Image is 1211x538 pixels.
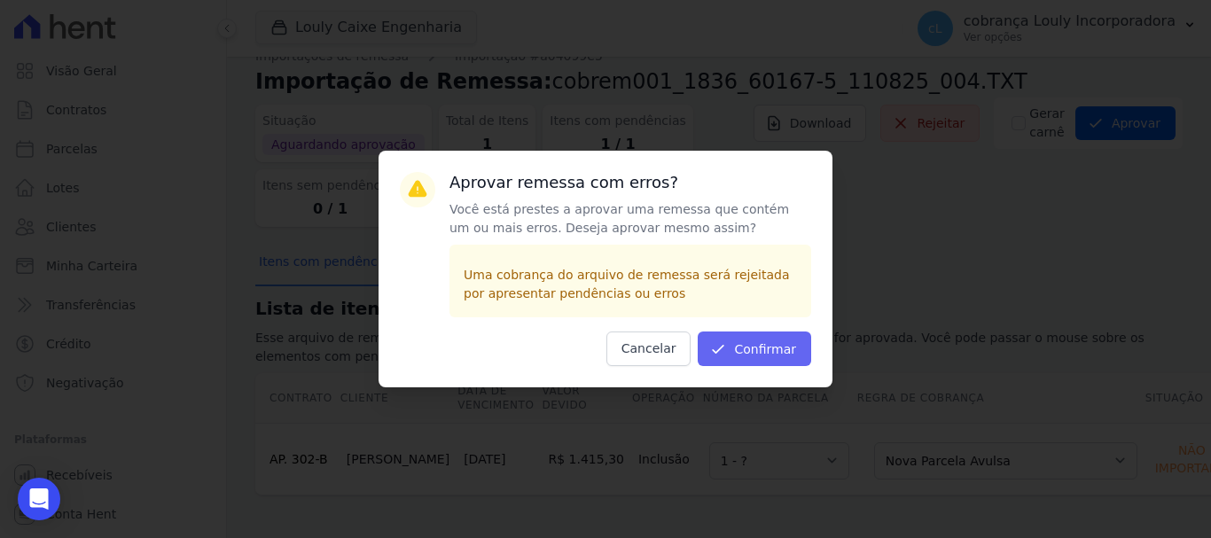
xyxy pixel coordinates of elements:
[464,266,797,303] p: Uma cobrança do arquivo de remessa será rejeitada por apresentar pendências ou erros
[698,331,811,366] button: Confirmar
[18,478,60,520] div: Open Intercom Messenger
[606,331,691,366] button: Cancelar
[449,172,811,193] h3: Aprovar remessa com erros?
[449,200,811,238] p: Você está prestes a aprovar uma remessa que contém um ou mais erros. Deseja aprovar mesmo assim?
